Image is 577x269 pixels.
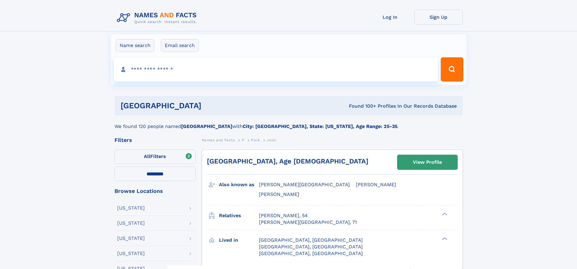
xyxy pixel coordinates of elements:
[121,102,275,109] h1: [GEOGRAPHIC_DATA]
[259,191,299,197] span: [PERSON_NAME]
[397,155,457,170] a: View Profile
[259,219,357,226] a: [PERSON_NAME][GEOGRAPHIC_DATA], 71
[259,251,363,256] span: [GEOGRAPHIC_DATA], [GEOGRAPHIC_DATA]
[117,221,145,226] div: [US_STATE]
[114,10,202,26] img: Logo Names and Facts
[259,237,363,243] span: [GEOGRAPHIC_DATA], [GEOGRAPHIC_DATA]
[117,251,145,256] div: [US_STATE]
[117,206,145,210] div: [US_STATE]
[259,244,363,250] span: [GEOGRAPHIC_DATA], [GEOGRAPHIC_DATA]
[251,136,260,144] a: Park
[117,236,145,241] div: [US_STATE]
[202,136,235,144] a: Names and Facts
[259,212,308,219] a: [PERSON_NAME], 54
[116,39,154,52] label: Name search
[219,210,259,221] h3: Relatives
[219,235,259,245] h3: Lived in
[414,10,463,25] a: Sign Up
[114,150,196,164] label: Filters
[413,155,442,169] div: View Profile
[219,180,259,190] h3: Also known as
[114,188,196,194] div: Browse Locations
[181,123,232,129] b: [GEOGRAPHIC_DATA]
[275,103,457,109] div: Found 100+ Profiles In Our Records Database
[366,10,414,25] a: Log In
[440,212,448,216] div: ❯
[259,182,350,187] span: [PERSON_NAME][GEOGRAPHIC_DATA]
[242,136,244,144] a: P
[114,57,438,82] input: search input
[251,138,260,142] span: Park
[243,123,397,129] b: City: [GEOGRAPHIC_DATA], State: [US_STATE], Age Range: 25-35
[267,138,276,142] span: Joon
[441,57,463,82] button: Search Button
[242,138,244,142] span: P
[144,153,150,159] span: All
[161,39,199,52] label: Email search
[207,157,368,165] a: [GEOGRAPHIC_DATA], Age [DEMOGRAPHIC_DATA]
[356,182,396,187] span: [PERSON_NAME]
[114,116,463,130] div: We found 120 people named with .
[114,137,196,143] div: Filters
[440,237,448,240] div: ❯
